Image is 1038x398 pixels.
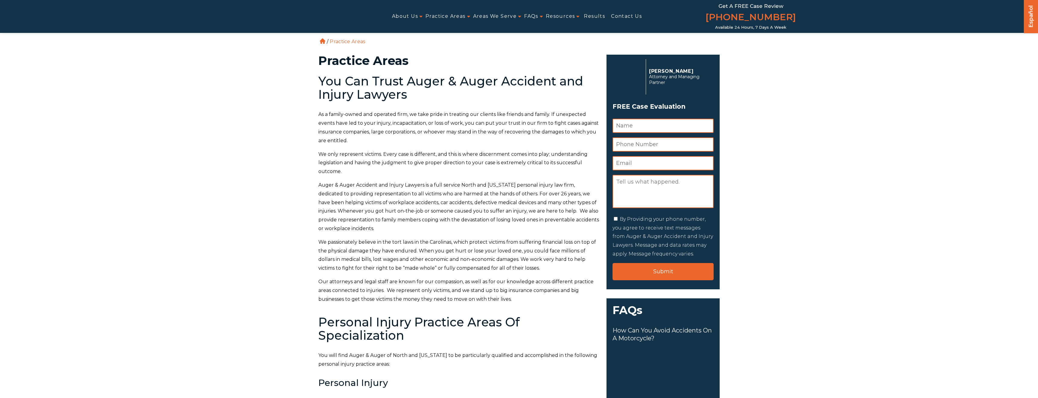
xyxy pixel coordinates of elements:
[318,55,599,67] h1: Practice Areas
[318,378,599,388] h3: Personal Injury
[320,38,325,44] a: Home
[318,111,599,143] span: As a family-owned and operated firm, we take pride in treating our clients like friends and famil...
[718,3,783,9] span: Get a FREE Case Review
[425,10,466,23] a: Practice Areas
[715,25,786,30] span: Available 24 Hours, 7 Days a Week
[613,119,714,133] input: Name
[318,315,520,343] b: Personal Injury Practice Areas Of Specialization
[613,216,713,257] label: By Providing your phone number, you agree to receive text messages from Auger & Auger Accident an...
[318,151,587,175] span: We only represent victims. Every case is different, and this is where discernment comes into play...
[649,74,710,85] span: Attorney and Managing Partner
[649,68,710,74] p: [PERSON_NAME]
[613,263,714,280] input: Submit
[613,156,714,170] input: Email
[473,10,517,23] a: Areas We Serve
[546,10,575,23] a: Resources
[318,75,599,101] h2: You Can Trust Auger & Auger Accident and Injury Lawyers
[524,10,538,23] a: FAQs
[318,278,599,303] p: Our attorneys and legal staff are known for our compassion, as well as for our knowledge across d...
[328,39,367,44] li: Practice Areas
[611,10,642,23] a: Contact Us
[607,298,720,327] h3: FAQs
[613,62,643,92] img: Herbert Auger
[318,181,599,233] p: Auger & Auger Accident and Injury Lawyers is a full service North and [US_STATE] personal injury ...
[613,326,714,342] h4: How can you avoid accidents on a motorcycle?
[392,10,418,23] a: About Us
[584,10,605,23] a: Results
[318,238,599,273] p: We passionately believe in the tort laws in the Carolinas, which protect victims from suffering f...
[613,137,714,152] input: Phone Number
[233,9,328,24] img: Auger & Auger Accident and Injury Lawyers Logo
[318,352,597,367] span: You will find Auger & Auger of North and [US_STATE] to be particularly qualified and accomplished...
[705,11,796,25] a: [PHONE_NUMBER]
[613,101,714,112] h3: FREE Case Evaluation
